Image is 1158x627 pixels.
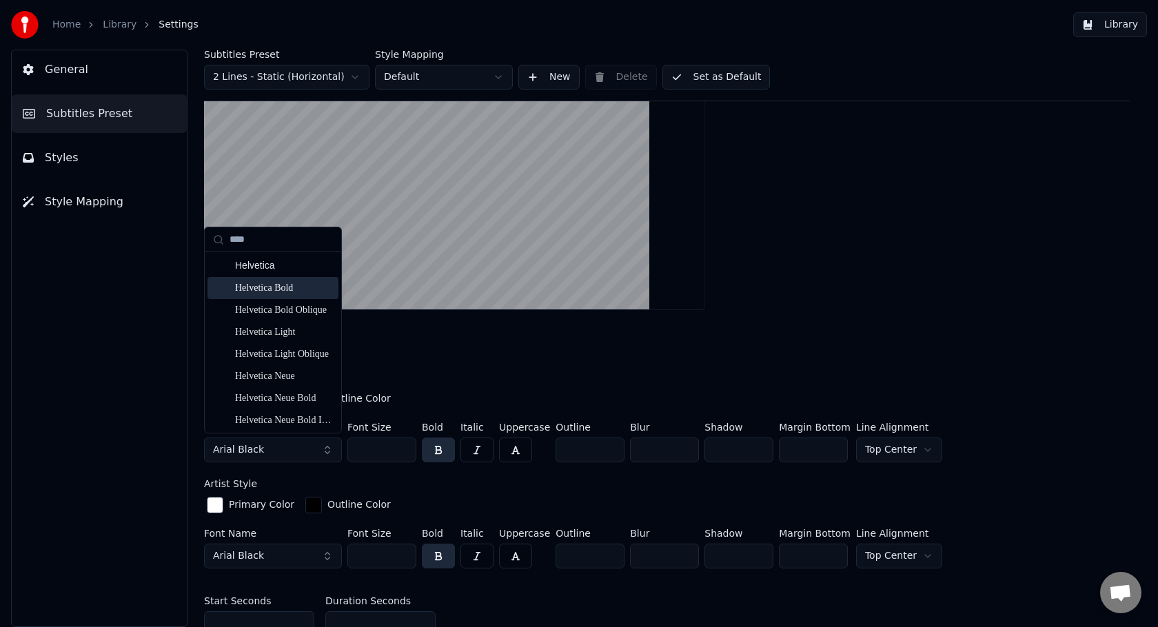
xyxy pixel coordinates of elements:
[518,65,580,90] button: New
[422,422,455,432] label: Bold
[204,479,257,489] label: Artist Style
[303,494,394,516] button: Outline Color
[856,528,942,538] label: Line Alignment
[460,422,494,432] label: Italic
[204,528,342,538] label: Font Name
[556,422,624,432] label: Outline
[779,528,851,538] label: Margin Bottom
[856,422,942,432] label: Line Alignment
[303,388,394,410] button: Outline Color
[204,596,271,606] label: Start Seconds
[1073,12,1147,37] button: Library
[704,528,773,538] label: Shadow
[46,105,132,122] span: Subtitles Preset
[235,325,333,339] div: Helvetica Light
[375,50,513,59] label: Style Mapping
[159,18,198,32] span: Settings
[45,150,79,166] span: Styles
[103,18,136,32] a: Library
[327,498,391,512] div: Outline Color
[1100,572,1141,613] a: Open chat
[556,528,624,538] label: Outline
[12,94,187,133] button: Subtitles Preset
[704,422,773,432] label: Shadow
[12,50,187,89] button: General
[779,422,851,432] label: Margin Bottom
[45,194,123,210] span: Style Mapping
[235,369,333,383] div: Helvetica Neue
[213,443,264,457] span: Arial Black
[11,11,39,39] img: youka
[235,303,333,317] div: Helvetica Bold Oblique
[52,18,81,32] a: Home
[213,549,264,563] span: Arial Black
[499,528,550,538] label: Uppercase
[229,498,294,512] div: Primary Color
[662,65,771,90] button: Set as Default
[235,259,333,273] div: Helvetica
[235,413,333,427] div: Helvetica Neue Bold Italic
[499,422,550,432] label: Uppercase
[45,61,88,78] span: General
[204,494,297,516] button: Primary Color
[347,528,416,538] label: Font Size
[630,528,699,538] label: Blur
[235,391,333,405] div: Helvetica Neue Bold
[235,347,333,361] div: Helvetica Light Oblique
[52,18,199,32] nav: breadcrumb
[235,281,333,295] div: Helvetica Bold
[12,183,187,221] button: Style Mapping
[422,528,455,538] label: Bold
[460,528,494,538] label: Italic
[204,50,369,59] label: Subtitles Preset
[327,392,391,406] div: Outline Color
[347,422,416,432] label: Font Size
[325,596,411,606] label: Duration Seconds
[12,138,187,177] button: Styles
[630,422,699,432] label: Blur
